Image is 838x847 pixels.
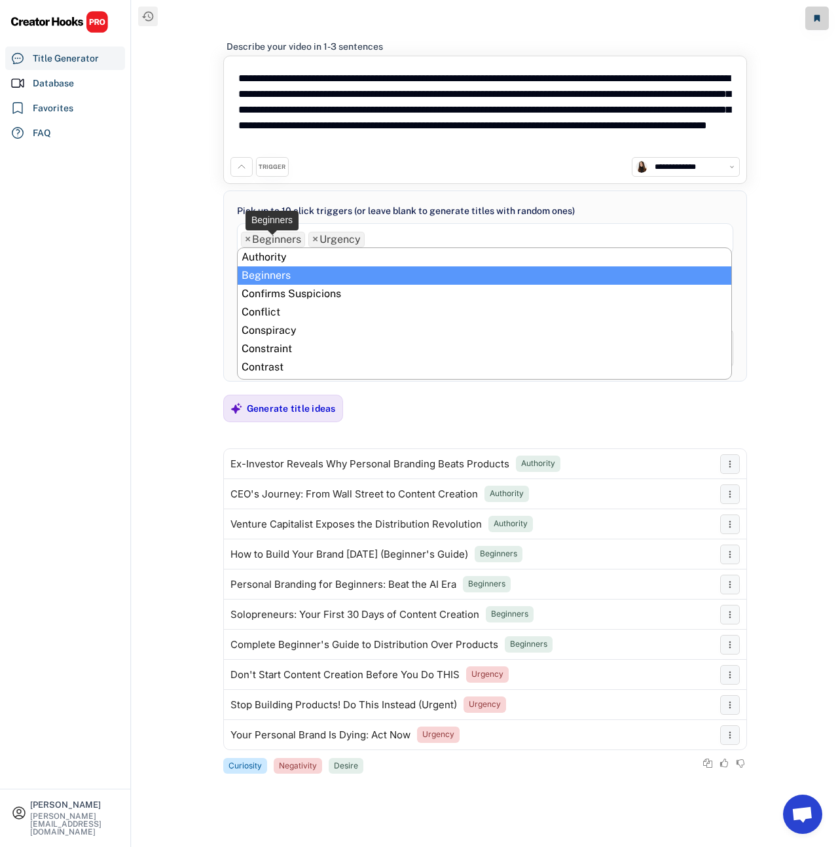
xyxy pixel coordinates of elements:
div: CEO's Journey: From Wall Street to Content Creation [230,489,478,499]
div: Beginners [468,579,505,590]
div: [PERSON_NAME][EMAIL_ADDRESS][DOMAIN_NAME] [30,812,119,836]
li: Beginners [238,266,731,285]
div: Solopreneurs: Your First 30 Days of Content Creation [230,609,479,620]
div: Authority [521,458,555,469]
li: Urgency [308,232,365,247]
div: FAQ [33,126,51,140]
span: × [245,234,251,245]
div: Curiosity [228,761,262,772]
div: Beginners [510,639,547,650]
li: Confirms Suspicions [238,285,731,303]
div: Database [33,77,74,90]
div: Don't Start Content Creation Before You Do THIS [230,670,460,680]
div: Urgency [471,669,503,680]
div: Stop Building Products! Do This Instead (Urgent) [230,700,457,710]
div: Pick up to 10 click triggers (or leave blank to generate titles with random ones) [237,204,575,218]
div: [PERSON_NAME] [30,801,119,809]
div: Beginners [491,609,528,620]
li: Authority [238,248,731,266]
li: Beginners [241,232,305,247]
div: Favorites [33,101,73,115]
img: CHPRO%20Logo.svg [10,10,109,33]
div: Describe your video in 1-3 sentences [227,41,383,52]
div: Authority [490,488,524,499]
div: Venture Capitalist Exposes the Distribution Revolution [230,519,482,530]
div: How to Build Your Brand [DATE] (Beginner's Guide) [230,549,468,560]
div: Your Personal Brand Is Dying: Act Now [230,730,410,740]
div: TRIGGER [259,163,285,171]
div: Desire [334,761,358,772]
div: Generate title ideas [247,403,336,414]
span: × [312,234,318,245]
li: Constraint [238,340,731,358]
div: Authority [494,518,528,530]
div: Ex-Investor Reveals Why Personal Branding Beats Products [230,459,509,469]
div: Complete Beginner's Guide to Distribution Over Products [230,640,498,650]
li: Conflict [238,303,731,321]
div: Personal Branding for Beginners: Beat the AI Era [230,579,456,590]
li: Controversy [238,376,731,395]
a: Open chat [783,795,822,834]
div: Beginners [480,549,517,560]
div: Urgency [422,729,454,740]
li: Contrast [238,358,731,376]
div: Title Generator [33,52,99,65]
img: channels4_profile.jpg [636,161,647,173]
li: Conspiracy [238,321,731,340]
div: Negativity [279,761,317,772]
div: Urgency [469,699,501,710]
